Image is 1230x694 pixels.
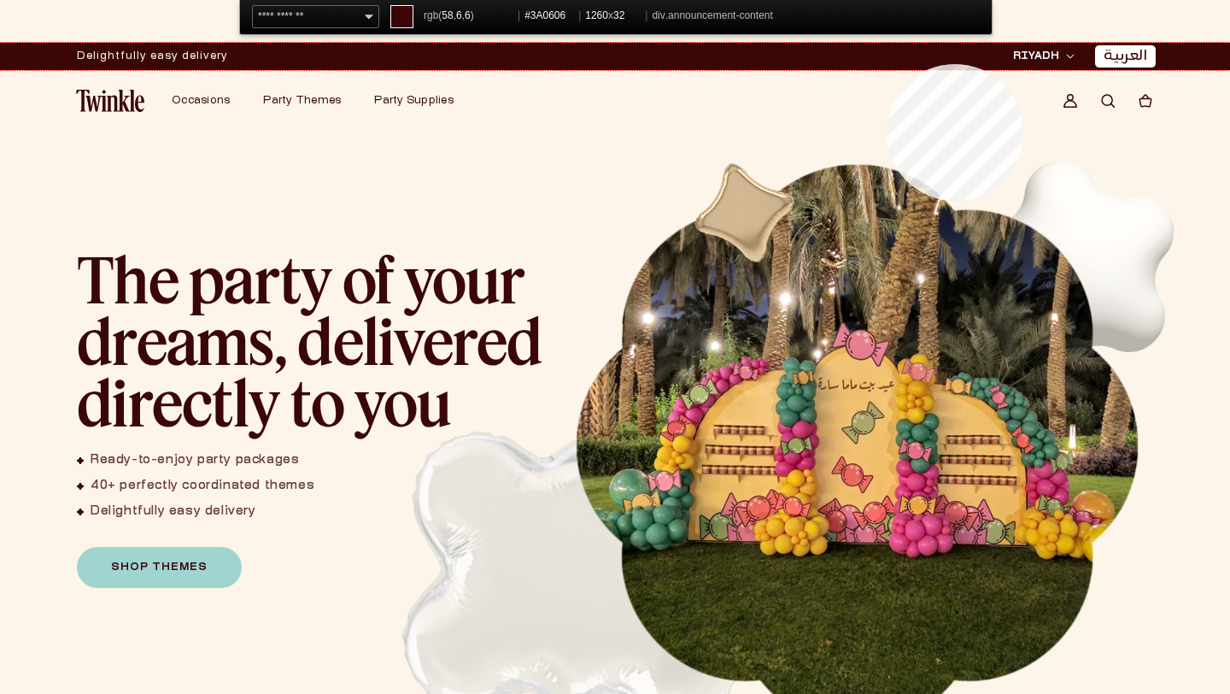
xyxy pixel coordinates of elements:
[585,9,608,21] span: 1260
[263,96,341,106] span: Party Themes
[1008,48,1080,65] button: RIYADH
[424,5,513,26] span: rgb( , , )
[77,479,314,494] li: 40+ perfectly coordinated themes
[1104,48,1147,66] a: العربية
[966,134,1198,367] img: Slider balloon
[77,248,555,432] h2: The party of your dreams, delivered directly to you
[77,44,228,69] div: Announcement
[161,84,253,118] summary: Occasions
[1013,49,1059,64] span: RIYADH
[578,9,581,21] span: |
[524,5,574,26] span: #3A0606
[77,547,242,588] a: Shop Themes
[77,44,228,69] p: Delightfully easy delivery
[442,9,453,21] span: 58
[374,96,454,106] span: Party Supplies
[253,84,364,118] summary: Party Themes
[1089,82,1127,120] summary: Search
[645,9,647,21] span: |
[456,9,462,21] span: 6
[613,9,624,21] span: 32
[76,90,144,112] img: Twinkle
[465,9,471,21] span: 6
[665,9,773,21] span: .announcement-content
[172,94,230,108] a: Occasions
[680,149,810,279] img: 3D golden Balloon
[364,84,477,118] summary: Party Supplies
[77,504,314,520] li: Delightfully easy delivery
[172,96,230,106] span: Occasions
[652,5,772,26] span: div
[518,9,520,21] span: |
[374,94,454,108] a: Party Supplies
[585,5,641,26] span: x
[263,94,341,108] a: Party Themes
[77,453,314,468] li: Ready-to-enjoy party packages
